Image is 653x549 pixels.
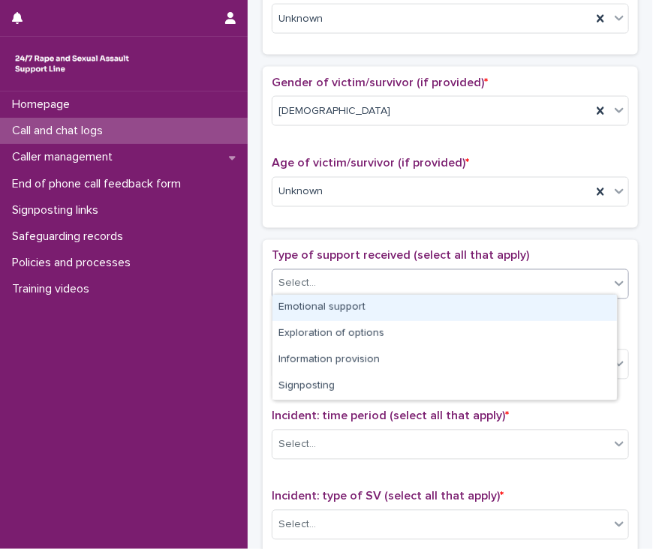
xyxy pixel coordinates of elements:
p: Call and chat logs [6,124,115,138]
p: Policies and processes [6,256,143,270]
div: Select... [278,517,316,533]
span: Incident: time period (select all that apply) [272,410,509,422]
div: Signposting [272,373,617,400]
div: Emotional support [272,295,617,321]
div: Select... [278,276,316,292]
span: Incident: type of SV (select all that apply) [272,490,504,502]
div: Select... [278,437,316,453]
img: rhQMoQhaT3yELyF149Cw [12,49,132,79]
p: End of phone call feedback form [6,177,193,191]
span: Unknown [278,11,323,27]
p: Signposting links [6,203,110,217]
p: Caller management [6,150,125,164]
span: Age of victim/survivor (if provided) [272,157,469,169]
span: Type of support received (select all that apply) [272,250,529,262]
div: Exploration of options [272,321,617,347]
span: Unknown [278,184,323,199]
p: Training videos [6,282,101,296]
p: Safeguarding records [6,229,135,244]
span: [DEMOGRAPHIC_DATA] [278,103,390,119]
div: Information provision [272,347,617,373]
p: Homepage [6,97,82,112]
span: Gender of victim/survivor (if provided) [272,76,488,88]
